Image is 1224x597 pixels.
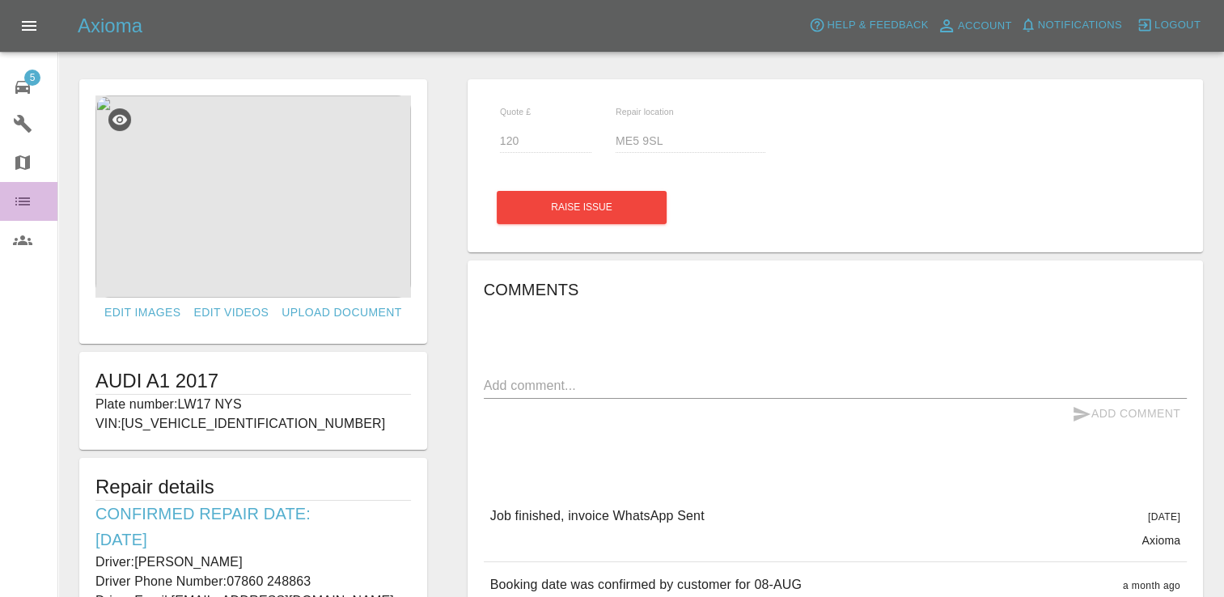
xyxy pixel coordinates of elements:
p: Plate number: LW17 NYS [95,395,411,414]
p: Axioma [1141,532,1180,548]
span: [DATE] [1148,511,1180,523]
span: Help & Feedback [827,16,928,35]
span: Notifications [1038,16,1122,35]
p: Booking date was confirmed by customer for 08-AUG [490,575,802,595]
button: Logout [1133,13,1205,38]
span: Repair location [616,107,674,116]
button: Notifications [1016,13,1126,38]
a: Edit Images [98,298,187,328]
button: Raise issue [497,191,667,224]
span: Account [958,17,1012,36]
p: Driver Phone Number: 07860 248863 [95,572,411,591]
p: VIN: [US_VEHICLE_IDENTIFICATION_NUMBER] [95,414,411,434]
a: Account [933,13,1016,39]
p: Job finished, invoice WhatsApp Sent [490,506,705,526]
span: Quote £ [500,107,531,116]
h5: Repair details [95,474,411,500]
h1: AUDI A1 2017 [95,368,411,394]
h6: Confirmed Repair Date: [DATE] [95,501,411,553]
span: 5 [24,70,40,86]
h6: Comments [484,277,1187,303]
span: Logout [1154,16,1201,35]
h5: Axioma [78,13,142,39]
p: Driver: [PERSON_NAME] [95,553,411,572]
a: Edit Videos [187,298,275,328]
button: Help & Feedback [805,13,932,38]
a: Upload Document [275,298,408,328]
button: Open drawer [10,6,49,45]
span: a month ago [1123,580,1180,591]
img: 3318a683-c862-4886-8f40-a0222ed52291 [95,95,411,298]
